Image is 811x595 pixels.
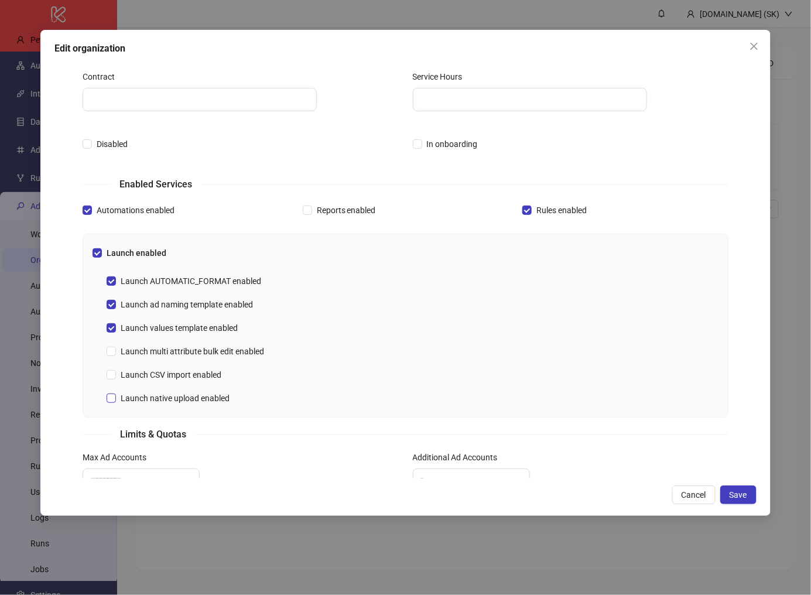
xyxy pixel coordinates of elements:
[750,42,759,51] span: close
[730,490,747,500] span: Save
[83,451,154,464] label: Max Ad Accounts
[92,204,179,217] span: Automations enabled
[83,70,122,83] label: Contract
[116,275,266,288] span: Launch AUTOMATIC_FORMAT enabled
[720,485,757,504] button: Save
[111,427,196,442] span: Limits & Quotas
[54,42,757,56] div: Edit organization
[672,485,716,504] button: Cancel
[413,451,505,464] label: Additional Ad Accounts
[682,490,706,500] span: Cancel
[102,247,171,259] span: Launch enabled
[83,469,199,491] input: Max Ad Accounts
[116,298,258,311] span: Launch ad naming template enabled
[312,204,381,217] span: Reports enabled
[413,88,647,111] input: Service Hours
[413,70,470,83] label: Service Hours
[116,322,242,334] span: Launch values template enabled
[413,469,529,491] input: Additional Ad Accounts
[116,345,269,358] span: Launch multi attribute bulk edit enabled
[532,204,591,217] span: Rules enabled
[116,392,234,405] span: Launch native upload enabled
[745,37,764,56] button: Close
[83,88,317,111] input: Contract
[422,138,483,151] span: In onboarding
[92,138,132,151] span: Disabled
[116,368,226,381] span: Launch CSV import enabled
[111,177,202,192] span: Enabled Services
